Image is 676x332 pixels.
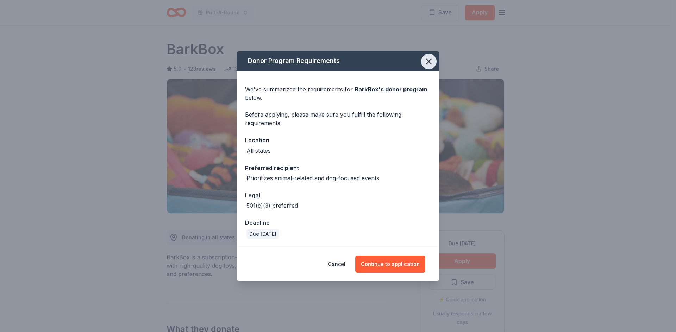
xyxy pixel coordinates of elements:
[355,256,425,273] button: Continue to application
[245,110,431,127] div: Before applying, please make sure you fulfill the following requirements:
[246,201,298,210] div: 501(c)(3) preferred
[246,147,271,155] div: All states
[245,218,431,227] div: Deadline
[245,85,431,102] div: We've summarized the requirements for below.
[245,136,431,145] div: Location
[245,163,431,172] div: Preferred recipient
[246,229,279,239] div: Due [DATE]
[355,86,427,93] span: BarkBox 's donor program
[328,256,345,273] button: Cancel
[237,51,439,71] div: Donor Program Requirements
[245,191,431,200] div: Legal
[246,174,379,182] div: Prioritizes animal-related and dog-focused events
